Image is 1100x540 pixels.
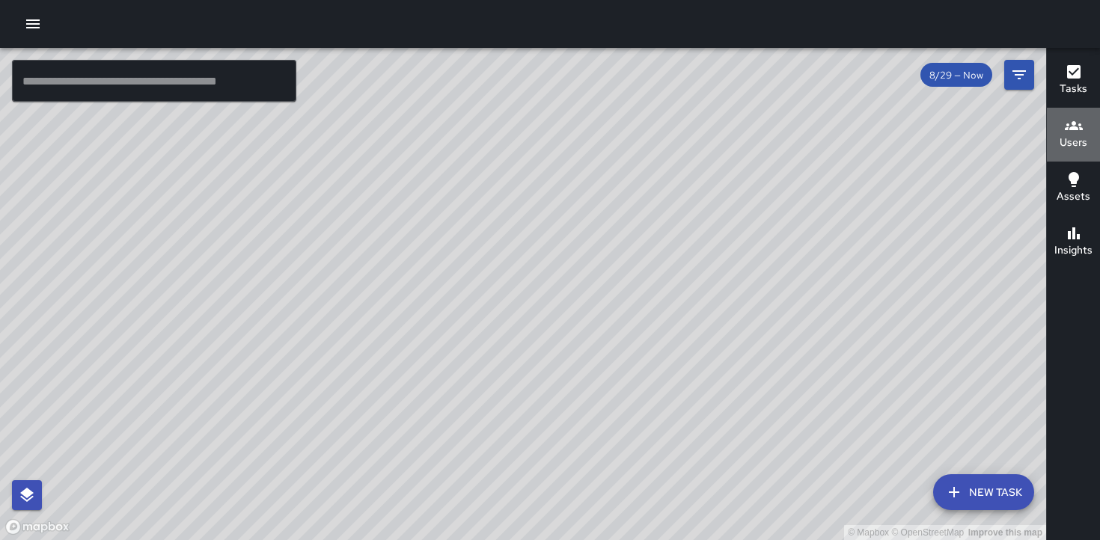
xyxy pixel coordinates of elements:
button: Insights [1047,215,1100,269]
h6: Insights [1054,242,1093,259]
button: Users [1047,108,1100,162]
button: Tasks [1047,54,1100,108]
h6: Users [1060,135,1087,151]
span: 8/29 — Now [920,69,992,82]
h6: Tasks [1060,81,1087,97]
button: Assets [1047,162,1100,215]
h6: Assets [1057,188,1090,205]
button: New Task [933,474,1034,510]
button: Filters [1004,60,1034,90]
